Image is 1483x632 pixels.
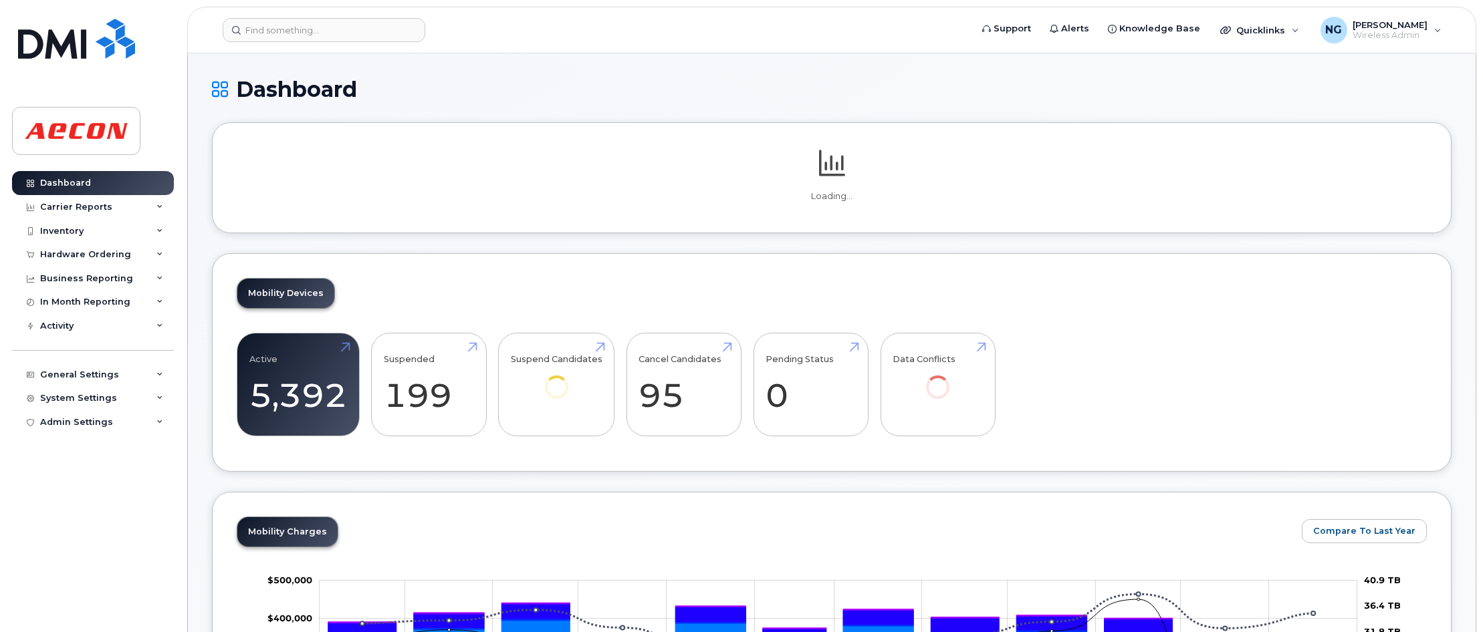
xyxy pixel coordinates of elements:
[893,341,983,418] a: Data Conflicts
[1302,519,1427,543] button: Compare To Last Year
[766,341,856,429] a: Pending Status 0
[237,190,1427,202] p: Loading...
[249,341,347,429] a: Active 5,392
[511,341,602,418] a: Suspend Candidates
[639,341,729,429] a: Cancel Candidates 95
[237,279,334,308] a: Mobility Devices
[1364,600,1401,611] tspan: 36.4 TB
[212,77,1452,101] h1: Dashboard
[267,613,312,624] g: $0
[267,575,312,585] tspan: $500,000
[1313,524,1415,537] span: Compare To Last Year
[267,575,312,585] g: $0
[1364,575,1401,585] tspan: 40.9 TB
[267,613,312,624] tspan: $400,000
[237,517,338,546] a: Mobility Charges
[384,341,474,429] a: Suspended 199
